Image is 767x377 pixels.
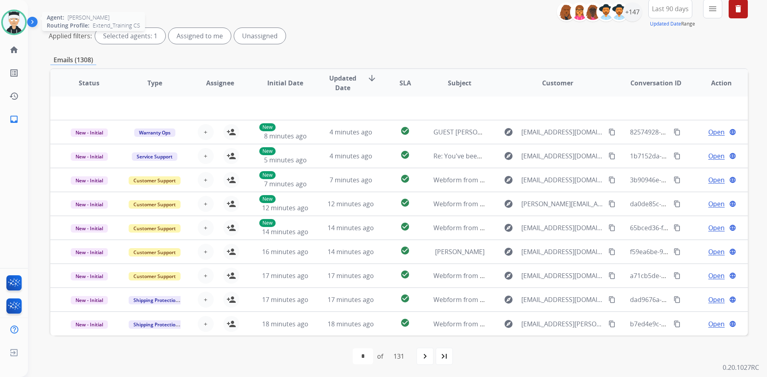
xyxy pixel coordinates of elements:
span: Service Support [132,152,177,161]
span: Type [147,78,162,88]
mat-icon: content_copy [608,248,616,255]
span: Shipping Protection [129,296,183,304]
mat-icon: explore [504,175,513,185]
mat-icon: language [729,296,736,303]
mat-icon: content_copy [674,176,681,184]
mat-icon: explore [504,247,513,257]
div: of [377,351,383,361]
span: Warranty Ops [134,128,175,137]
span: Open [708,271,725,280]
span: Webform from [EMAIL_ADDRESS][DOMAIN_NAME] on [DATE] [433,176,614,184]
span: Customer Support [129,176,181,185]
mat-icon: content_copy [608,296,616,303]
span: Subject [448,78,471,88]
span: 8 minutes ago [264,132,307,140]
span: Last 90 days [652,7,689,10]
span: 4 minutes ago [330,128,372,136]
span: Open [708,223,725,233]
mat-icon: language [729,176,736,184]
img: avatar [3,11,25,34]
span: Range [650,20,695,27]
span: + [204,175,207,185]
span: Open [708,175,725,185]
span: New - Initial [71,152,108,161]
mat-icon: explore [504,319,513,329]
span: + [204,199,207,209]
span: [EMAIL_ADDRESS][DOMAIN_NAME] [521,247,604,257]
mat-icon: navigate_next [420,351,430,361]
span: Customer Support [129,224,181,233]
th: Action [682,69,748,97]
mat-icon: list_alt [9,68,19,78]
p: New [259,219,276,227]
button: + [198,292,214,308]
span: [PERSON_NAME][EMAIL_ADDRESS][DOMAIN_NAME] [521,199,604,209]
p: Emails (1308) [50,55,96,65]
mat-icon: explore [504,199,513,209]
span: 14 minutes ago [328,247,374,256]
div: Selected agents: 1 [95,28,165,44]
mat-icon: menu [708,4,717,14]
span: 12 minutes ago [262,203,308,212]
button: + [198,316,214,332]
mat-icon: check_circle [400,270,410,279]
span: + [204,271,207,280]
mat-icon: content_copy [674,296,681,303]
span: Webform from [EMAIL_ADDRESS][DOMAIN_NAME] on [DATE] [433,295,614,304]
span: Open [708,127,725,137]
button: + [198,220,214,236]
span: 17 minutes ago [328,295,374,304]
button: + [198,268,214,284]
span: Webform from [EMAIL_ADDRESS][PERSON_NAME][DOMAIN_NAME] on [DATE] [433,320,664,328]
span: 18 minutes ago [328,320,374,328]
button: + [198,124,214,140]
mat-icon: check_circle [400,150,410,160]
mat-icon: content_copy [674,224,681,231]
p: 0.20.1027RC [723,363,759,372]
mat-icon: check_circle [400,318,410,328]
mat-icon: content_copy [608,320,616,328]
mat-icon: check_circle [400,246,410,255]
span: Routing Profile: [47,22,89,30]
span: + [204,127,207,137]
span: [EMAIL_ADDRESS][DOMAIN_NAME] [521,295,604,304]
button: + [198,196,214,212]
span: Shipping Protection [129,320,183,329]
mat-icon: inbox [9,114,19,124]
span: Initial Date [267,78,303,88]
span: [EMAIL_ADDRESS][PERSON_NAME][DOMAIN_NAME] [521,319,604,329]
div: Unassigned [234,28,286,44]
mat-icon: person_add [227,151,236,161]
mat-icon: language [729,128,736,136]
mat-icon: check_circle [400,126,410,136]
span: f59ea6be-9071-4b8f-a0de-b6a95d8a6ac7 [630,247,751,256]
mat-icon: language [729,152,736,160]
button: + [198,244,214,260]
mat-icon: language [729,200,736,207]
mat-icon: person_add [227,199,236,209]
mat-icon: history [9,91,19,101]
mat-icon: content_copy [608,176,616,184]
span: 5 minutes ago [264,156,307,164]
mat-icon: delete [733,4,743,14]
mat-icon: person_add [227,223,236,233]
span: Customer [542,78,573,88]
div: +147 [623,2,642,22]
mat-icon: person_add [227,319,236,329]
mat-icon: explore [504,295,513,304]
p: New [259,195,276,203]
mat-icon: person_add [227,127,236,137]
span: + [204,247,207,257]
span: Re: You've been assigned a new service order: fdcc62e3-cc23-4b0d-a40c-ab127d006454 [433,152,695,160]
mat-icon: person_add [227,247,236,257]
span: [PERSON_NAME] [435,247,485,256]
span: Open [708,319,725,329]
mat-icon: last_page [439,351,449,361]
div: Assigned to me [169,28,231,44]
mat-icon: content_copy [674,248,681,255]
mat-icon: content_copy [608,200,616,207]
p: New [259,171,276,179]
mat-icon: check_circle [400,174,410,184]
span: Open [708,247,725,257]
span: 17 minutes ago [262,295,308,304]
